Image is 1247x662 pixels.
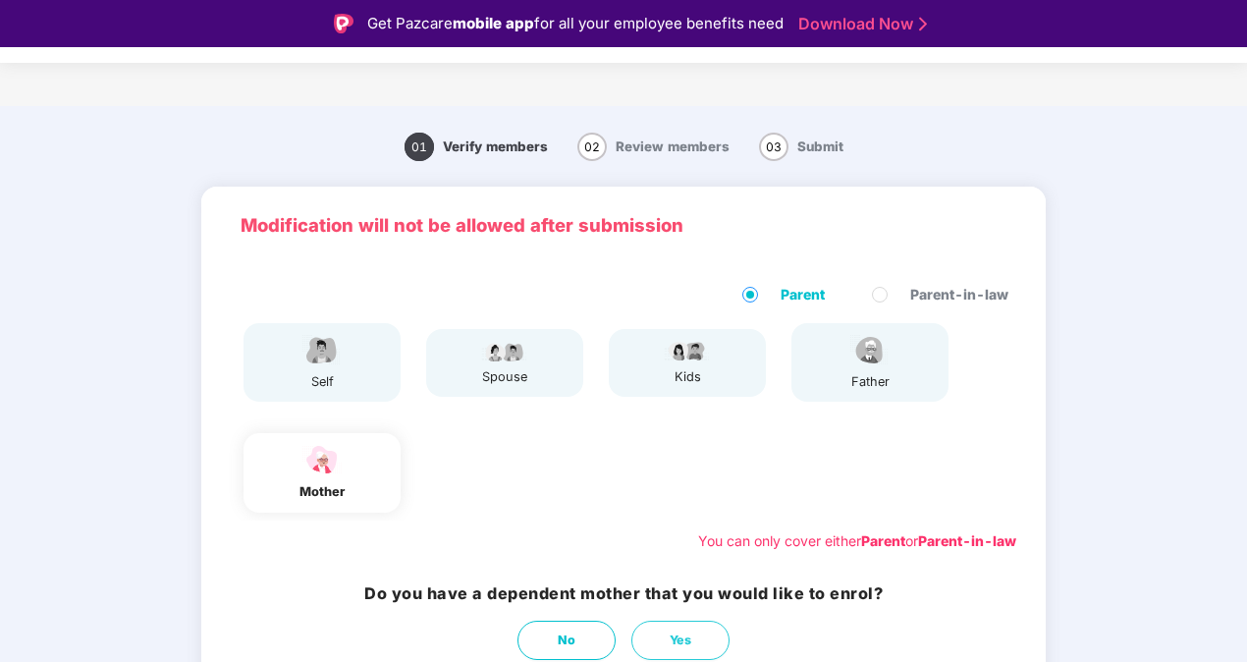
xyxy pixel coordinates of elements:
div: spouse [480,367,529,387]
span: Parent [773,284,833,305]
span: Yes [670,631,692,650]
button: No [517,621,616,660]
span: 02 [577,133,607,161]
b: Parent-in-law [918,532,1016,549]
div: father [845,372,895,392]
img: svg+xml;base64,PHN2ZyBpZD0iRW1wbG95ZWVfbWFsZSIgeG1sbnM9Imh0dHA6Ly93d3cudzMub3JnLzIwMDAvc3ZnIiB3aW... [298,333,347,367]
p: Modification will not be allowed after submission [241,211,1006,240]
div: You can only cover either or [698,530,1016,552]
div: self [298,372,347,392]
h3: Do you have a dependent mother that you would like to enrol? [364,581,883,606]
span: 01 [405,133,434,161]
span: 03 [759,133,788,161]
b: Parent [861,532,905,549]
div: Get Pazcare for all your employee benefits need [367,12,784,35]
div: mother [298,482,347,502]
a: Download Now [798,14,921,34]
img: svg+xml;base64,PHN2ZyBpZD0iRmF0aGVyX2ljb24iIHhtbG5zPSJodHRwOi8vd3d3LnczLm9yZy8yMDAwL3N2ZyIgeG1sbn... [845,333,895,367]
span: Review members [616,138,730,154]
span: No [558,631,576,650]
img: svg+xml;base64,PHN2ZyB4bWxucz0iaHR0cDovL3d3dy53My5vcmcvMjAwMC9zdmciIHdpZHRoPSI1NCIgaGVpZ2h0PSIzOC... [298,443,347,477]
span: Submit [797,138,843,154]
div: kids [663,367,712,387]
button: Yes [631,621,730,660]
strong: mobile app [453,14,534,32]
img: Logo [334,14,353,33]
span: Parent-in-law [902,284,1016,305]
img: svg+xml;base64,PHN2ZyB4bWxucz0iaHR0cDovL3d3dy53My5vcmcvMjAwMC9zdmciIHdpZHRoPSI3OS4wMzciIGhlaWdodD... [663,339,712,362]
img: svg+xml;base64,PHN2ZyB4bWxucz0iaHR0cDovL3d3dy53My5vcmcvMjAwMC9zdmciIHdpZHRoPSI5Ny44OTciIGhlaWdodD... [480,339,529,362]
span: Verify members [443,138,548,154]
img: Stroke [919,14,927,34]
